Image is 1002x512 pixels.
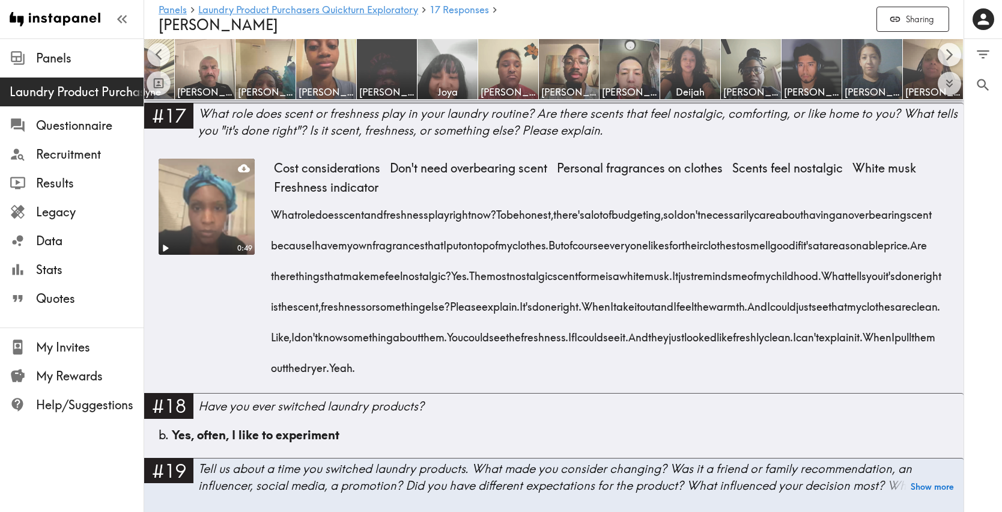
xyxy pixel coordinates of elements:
span: the [285,349,300,379]
span: them. [421,318,447,349]
button: Search [964,70,1002,100]
span: It [672,257,678,287]
span: necessarily [700,195,754,225]
a: [PERSON_NAME] [175,38,235,100]
span: or [366,287,375,318]
span: right [449,195,471,225]
span: Yes, often, I like to experiment [172,427,339,442]
button: Expand to show all items [938,72,961,96]
a: [PERSON_NAME] [235,38,296,100]
button: Scroll left [147,43,171,67]
span: scent [339,195,364,225]
span: smell [745,226,770,257]
span: something [343,318,393,349]
span: my [756,257,771,287]
span: that [828,287,847,318]
span: I [443,226,446,257]
span: is [606,257,613,287]
span: Scents feel nostalgic [727,159,848,178]
span: tells [848,257,866,287]
span: me [591,257,606,287]
span: they [648,318,669,349]
span: I [673,287,676,318]
span: know [318,318,343,349]
span: freshness. [521,318,568,349]
span: done [895,257,920,287]
a: [PERSON_NAME] [782,38,842,100]
span: out [271,349,285,379]
span: feel [385,257,402,287]
div: Have you ever switched laundry products? [198,398,964,415]
span: Panels [36,50,144,67]
span: explain [819,318,854,349]
div: #17 [144,103,193,128]
span: likes [648,226,669,257]
span: Joya [420,85,475,99]
button: Show more [911,478,954,495]
span: their [682,226,703,257]
span: on [461,226,473,257]
span: [PERSON_NAME] [602,85,657,99]
span: just [669,318,684,349]
span: scent, [293,287,321,318]
a: Laundry Product Purchasers Quickturn Exploratory [198,5,418,16]
span: about [776,195,803,225]
span: Please [450,287,482,318]
span: and [364,195,383,225]
span: me [732,257,747,287]
span: at [813,226,822,257]
button: Filter Responses [964,39,1002,70]
span: out [640,287,654,318]
span: a [584,195,591,225]
span: Don't need overbearing scent [385,159,552,178]
span: Like, [271,318,291,349]
span: freshly [733,318,764,349]
span: [PERSON_NAME] [481,85,536,99]
span: [PERSON_NAME] [723,85,779,99]
span: Stats [36,261,144,278]
span: To [496,195,506,225]
figure: Play0:49 [159,159,255,255]
span: And [628,318,648,349]
span: the [506,318,521,349]
span: the [694,287,709,318]
a: Deijah [660,38,721,100]
button: Scroll right [938,43,961,67]
span: could [463,318,489,349]
span: Personal fragrances on clothes [552,159,727,178]
span: The [469,257,487,287]
span: overbearing [848,195,906,225]
span: that [324,257,343,287]
span: Are [910,226,927,257]
span: if [795,226,801,257]
span: warmth. [709,287,747,318]
span: I [610,287,613,318]
span: top [473,226,489,257]
span: Freshness indicator [269,178,383,197]
span: my [847,287,861,318]
a: Joya [417,38,478,100]
span: is [271,287,278,318]
span: have [315,226,338,257]
span: right. [557,287,581,318]
span: for [669,226,682,257]
a: [PERSON_NAME] [296,38,357,100]
span: it [634,287,640,318]
span: I [674,195,677,225]
span: Laundry Product Purchasers Quickturn Exploratory [10,84,144,100]
span: I [793,318,796,349]
span: You [447,318,463,349]
a: [PERSON_NAME] [478,38,539,100]
a: #18Have you ever switched laundry products? [144,393,964,426]
span: clean. [764,318,793,349]
span: there [271,257,296,287]
span: What [271,195,297,225]
span: My Invites [36,339,144,356]
span: I [891,318,894,349]
span: [PERSON_NAME] [177,85,232,99]
span: When [581,287,610,318]
span: are [895,287,911,318]
span: the [278,287,293,318]
span: could [770,287,796,318]
span: right [920,257,941,287]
